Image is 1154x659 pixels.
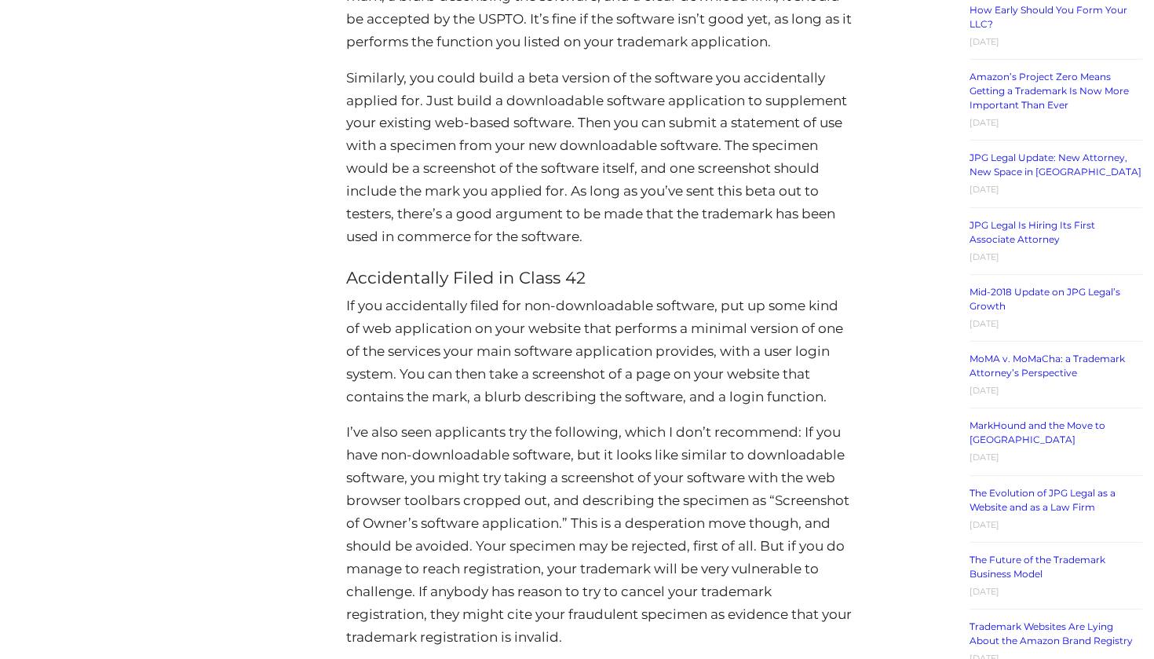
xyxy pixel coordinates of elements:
time: [DATE] [970,452,999,463]
a: MoMA v. MoMaCha: a Trademark Attorney’s Perspective [970,353,1125,379]
p: I’ve also seen applicants try the following, which I don’t recommend: If you have non-downloadabl... [346,421,854,648]
p: Similarly, you could build a beta version of the software you accidentally applied for. Just buil... [346,67,854,248]
h3: Accidentally Filed in Class 42 [346,262,854,295]
time: [DATE] [970,586,999,597]
time: [DATE] [970,184,999,195]
time: [DATE] [970,519,999,530]
a: Trademark Websites Are Lying About the Amazon Brand Registry [970,621,1133,646]
time: [DATE] [970,36,999,47]
a: The Future of the Trademark Business Model [970,554,1105,580]
a: JPG Legal Is Hiring Its First Associate Attorney [970,219,1095,245]
a: The Evolution of JPG Legal as a Website and as a Law Firm [970,487,1116,513]
a: JPG Legal Update: New Attorney, New Space in [GEOGRAPHIC_DATA] [970,152,1141,178]
time: [DATE] [970,117,999,128]
time: [DATE] [970,385,999,396]
time: [DATE] [970,251,999,262]
a: How Early Should You Form Your LLC? [970,4,1127,30]
a: Amazon’s Project Zero Means Getting a Trademark Is Now More Important Than Ever [970,71,1129,111]
p: If you accidentally filed for non-downloadable software, put up some kind of web application on y... [346,295,854,408]
a: MarkHound and the Move to [GEOGRAPHIC_DATA] [970,419,1105,445]
a: Mid-2018 Update on JPG Legal’s Growth [970,286,1120,312]
time: [DATE] [970,318,999,329]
